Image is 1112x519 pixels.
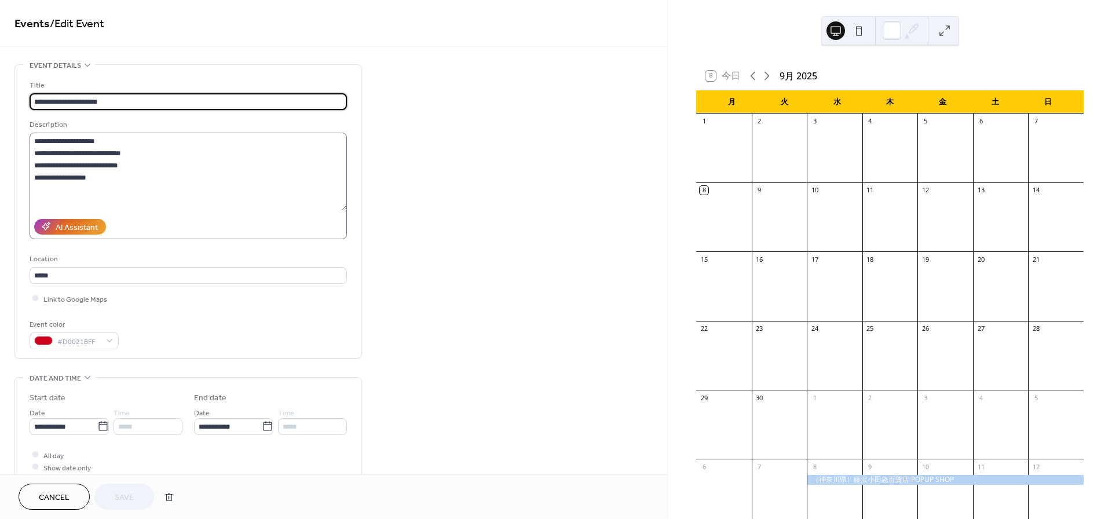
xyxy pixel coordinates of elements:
div: 7 [755,462,764,471]
div: 土 [969,90,1022,114]
a: Events [14,13,50,35]
div: 24 [810,324,819,333]
div: Start date [30,392,65,404]
div: 7 [1031,117,1040,126]
div: 6 [700,462,708,471]
div: 19 [921,255,930,264]
div: Description [30,119,345,131]
div: 8 [810,462,819,471]
div: 10 [810,186,819,195]
div: 日 [1022,90,1074,114]
div: Event color [30,319,116,331]
div: Title [30,79,345,92]
div: 27 [976,324,985,333]
div: 水 [811,90,864,114]
span: Link to Google Maps [43,293,107,305]
div: 金 [916,90,969,114]
div: 火 [758,90,811,114]
div: 6 [976,117,985,126]
span: Show date only [43,462,91,474]
div: 10 [921,462,930,471]
div: （神奈川県）藤沢小田急百貨店 POPUP SHOP [807,475,1084,485]
div: 25 [866,324,875,333]
div: 26 [921,324,930,333]
div: 4 [976,393,985,402]
div: 木 [864,90,916,114]
span: Date and time [30,372,81,385]
div: Location [30,253,345,265]
div: 2 [866,393,875,402]
div: 11 [976,462,985,471]
div: 23 [755,324,764,333]
button: AI Assistant [34,219,106,235]
div: 1 [700,117,708,126]
div: 12 [921,186,930,195]
div: 5 [921,117,930,126]
div: 11 [866,186,875,195]
div: 28 [1031,324,1040,333]
div: 1 [810,393,819,402]
div: 22 [700,324,708,333]
div: 4 [866,117,875,126]
div: 8 [700,186,708,195]
span: Cancel [39,492,69,504]
span: All day [43,449,64,462]
div: 2 [755,117,764,126]
div: 3 [921,393,930,402]
span: Date [30,407,45,419]
div: 13 [976,186,985,195]
span: Date [194,407,210,419]
div: 29 [700,393,708,402]
div: AI Assistant [56,221,98,233]
span: Event details [30,60,81,72]
button: Cancel [19,484,90,510]
div: 16 [755,255,764,264]
span: Time [114,407,130,419]
div: 12 [1031,462,1040,471]
div: 3 [810,117,819,126]
div: 5 [1031,393,1040,402]
div: 9 [866,462,875,471]
div: 30 [755,393,764,402]
div: 20 [976,255,985,264]
div: End date [194,392,226,404]
div: 15 [700,255,708,264]
span: Time [278,407,294,419]
div: 9月 2025 [780,69,817,83]
div: 21 [1031,255,1040,264]
div: 9 [755,186,764,195]
span: / Edit Event [50,13,104,35]
div: 14 [1031,186,1040,195]
div: 18 [866,255,875,264]
span: #D0021BFF [57,335,100,348]
div: 17 [810,255,819,264]
div: 月 [705,90,758,114]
